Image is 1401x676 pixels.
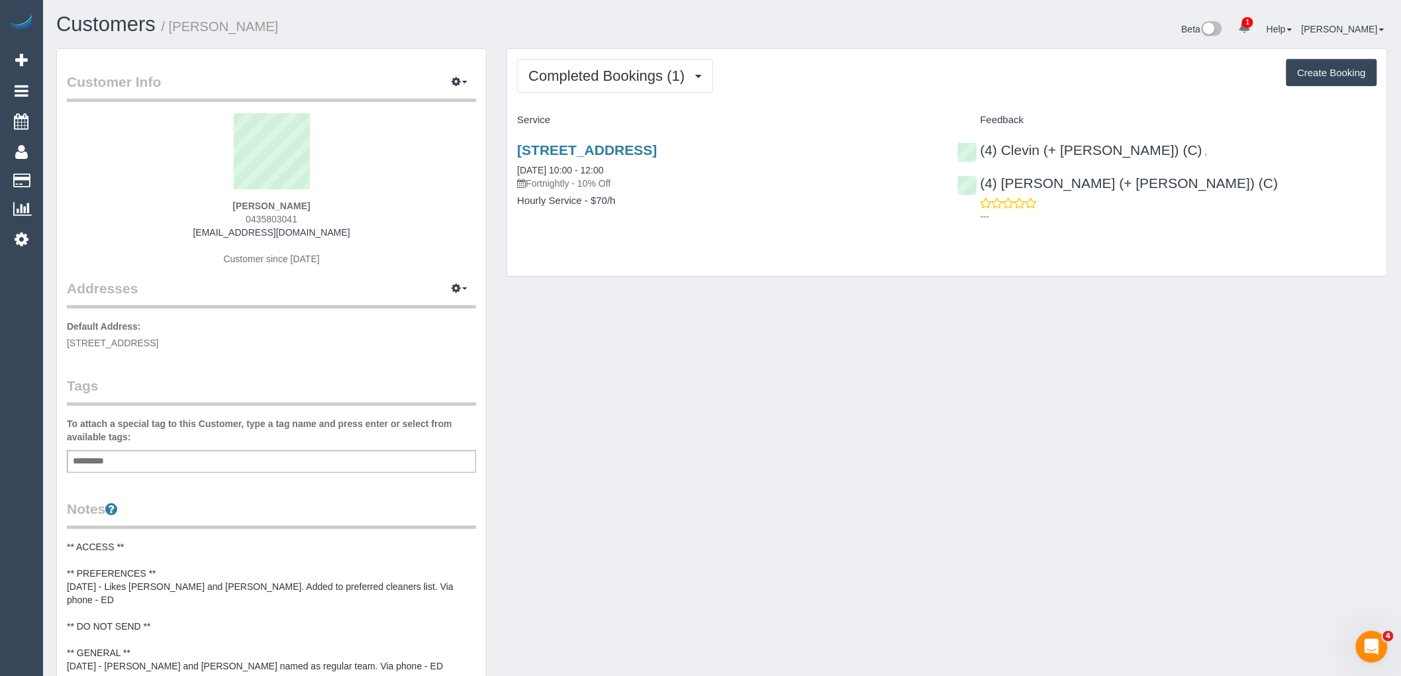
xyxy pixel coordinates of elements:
a: (4) Clevin (+ [PERSON_NAME]) (C) [957,142,1202,158]
strong: [PERSON_NAME] [232,201,310,211]
a: [DATE] 10:00 - 12:00 [517,165,603,175]
small: / [PERSON_NAME] [162,19,279,34]
span: 4 [1383,631,1394,642]
a: Help [1267,24,1292,34]
span: Customer since [DATE] [224,254,320,264]
span: , [1205,146,1208,157]
iframe: Intercom live chat [1356,631,1388,663]
a: 1 [1232,13,1257,42]
h4: Hourly Service - $70/h [517,195,937,207]
legend: Customer Info [67,72,476,102]
img: New interface [1200,21,1222,38]
a: (4) [PERSON_NAME] (+ [PERSON_NAME]) (C) [957,175,1279,191]
a: [EMAIL_ADDRESS][DOMAIN_NAME] [193,227,350,238]
h4: Feedback [957,115,1377,126]
label: Default Address: [67,320,141,333]
p: --- [981,210,1377,223]
span: Completed Bookings (1) [528,68,691,84]
legend: Tags [67,376,476,406]
a: [STREET_ADDRESS] [517,142,657,158]
button: Completed Bookings (1) [517,59,713,93]
a: [PERSON_NAME] [1302,24,1384,34]
span: 0435803041 [246,214,297,224]
span: 1 [1242,17,1253,28]
a: Customers [56,13,156,36]
h4: Service [517,115,937,126]
span: [STREET_ADDRESS] [67,338,158,348]
button: Create Booking [1286,59,1377,87]
legend: Notes [67,499,476,529]
label: To attach a special tag to this Customer, type a tag name and press enter or select from availabl... [67,417,476,444]
p: Fortnightly - 10% Off [517,177,937,190]
img: Automaid Logo [8,13,34,32]
a: Beta [1182,24,1223,34]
